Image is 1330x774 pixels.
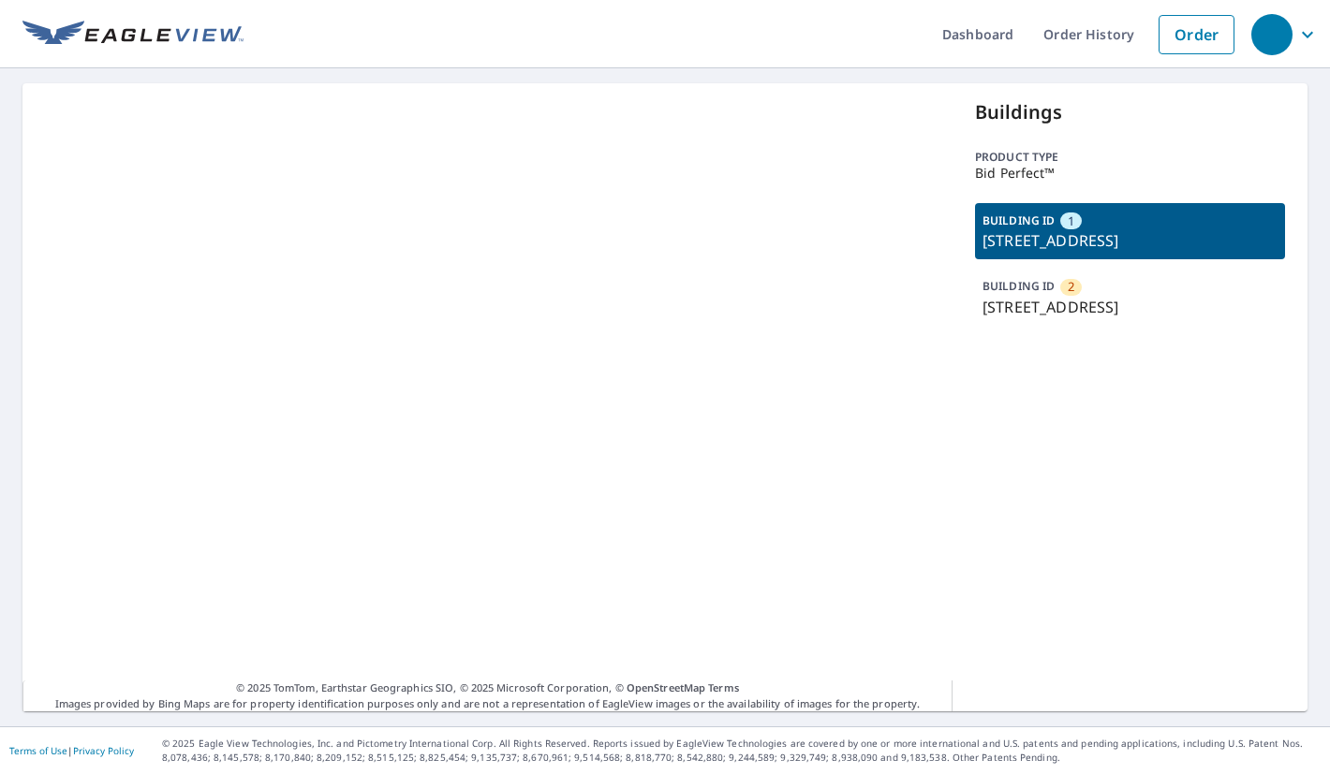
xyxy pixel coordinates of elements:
[9,745,134,756] p: |
[975,98,1285,126] p: Buildings
[708,680,739,694] a: Terms
[1068,278,1074,296] span: 2
[975,149,1285,166] p: Product type
[1159,15,1234,54] a: Order
[627,680,705,694] a: OpenStreetMap
[9,744,67,757] a: Terms of Use
[22,680,953,711] p: Images provided by Bing Maps are for property identification purposes only and are not a represen...
[983,229,1278,252] p: [STREET_ADDRESS]
[983,296,1278,318] p: [STREET_ADDRESS]
[983,212,1055,228] p: BUILDING ID
[975,166,1285,181] p: Bid Perfect™
[73,744,134,757] a: Privacy Policy
[162,737,1321,765] p: © 2025 Eagle View Technologies, Inc. and Pictometry International Corp. All Rights Reserved. Repo...
[983,278,1055,294] p: BUILDING ID
[236,680,739,696] span: © 2025 TomTom, Earthstar Geographics SIO, © 2025 Microsoft Corporation, ©
[22,21,244,49] img: EV Logo
[1068,212,1074,230] span: 1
